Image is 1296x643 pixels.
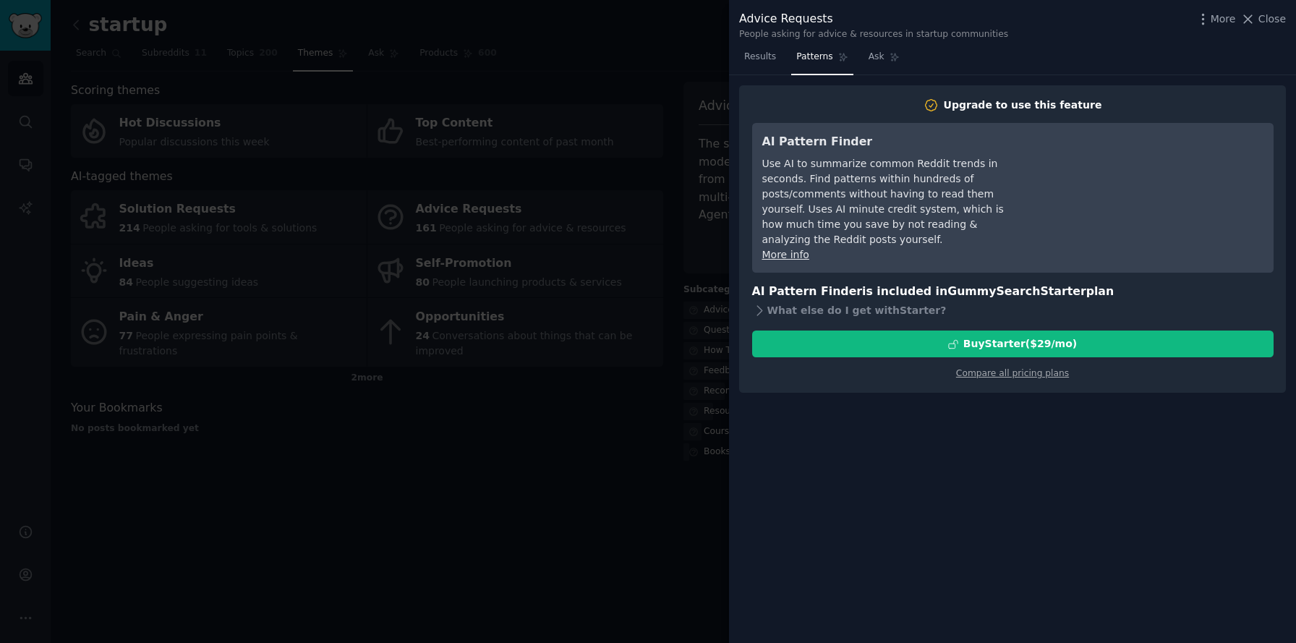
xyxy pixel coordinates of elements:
span: Results [744,51,776,64]
button: Close [1240,12,1286,27]
button: More [1195,12,1236,27]
div: What else do I get with Starter ? [752,300,1274,320]
button: BuyStarter($29/mo) [752,331,1274,357]
span: GummySearch Starter [947,284,1086,298]
a: Compare all pricing plans [956,368,1069,378]
span: Patterns [796,51,832,64]
div: People asking for advice & resources in startup communities [739,28,1008,41]
div: Buy Starter ($ 29 /mo ) [963,336,1077,352]
div: Upgrade to use this feature [944,98,1102,113]
span: Ask [869,51,884,64]
div: Advice Requests [739,10,1008,28]
div: Use AI to summarize common Reddit trends in seconds. Find patterns within hundreds of posts/comme... [762,156,1026,247]
a: Ask [864,46,905,75]
h3: AI Pattern Finder [762,133,1026,151]
span: Close [1258,12,1286,27]
a: Results [739,46,781,75]
a: Patterns [791,46,853,75]
iframe: YouTube video player [1046,133,1263,242]
h3: AI Pattern Finder is included in plan [752,283,1274,301]
span: More [1211,12,1236,27]
a: More info [762,249,809,260]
